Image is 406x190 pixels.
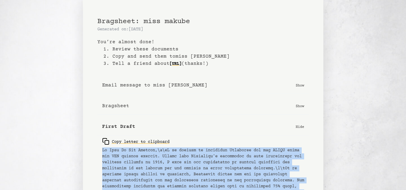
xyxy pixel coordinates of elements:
[97,118,309,135] button: First Draft Hide
[97,38,309,46] b: You’re almost done!
[102,82,207,89] b: Email message to miss [PERSON_NAME]
[102,135,169,147] button: Copy letter to clipboard
[97,17,190,26] span: Bragsheet: miss makube
[103,53,309,60] li: 2. Copy and send them to miss [PERSON_NAME]
[296,103,304,109] p: Show
[103,46,309,53] li: 1. Review these documents
[97,77,309,94] button: Email message to miss [PERSON_NAME] Show
[103,60,309,67] li: 3. Tell a friend about (thanks!)
[296,124,304,130] p: Hide
[169,59,182,69] a: [URL]
[102,102,129,110] b: Bragsheet
[97,26,309,32] p: Generated on: [DATE]
[102,123,135,130] b: First Draft
[296,82,304,88] p: Show
[97,98,309,115] button: Bragsheet Show
[102,138,169,145] div: Copy letter to clipboard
